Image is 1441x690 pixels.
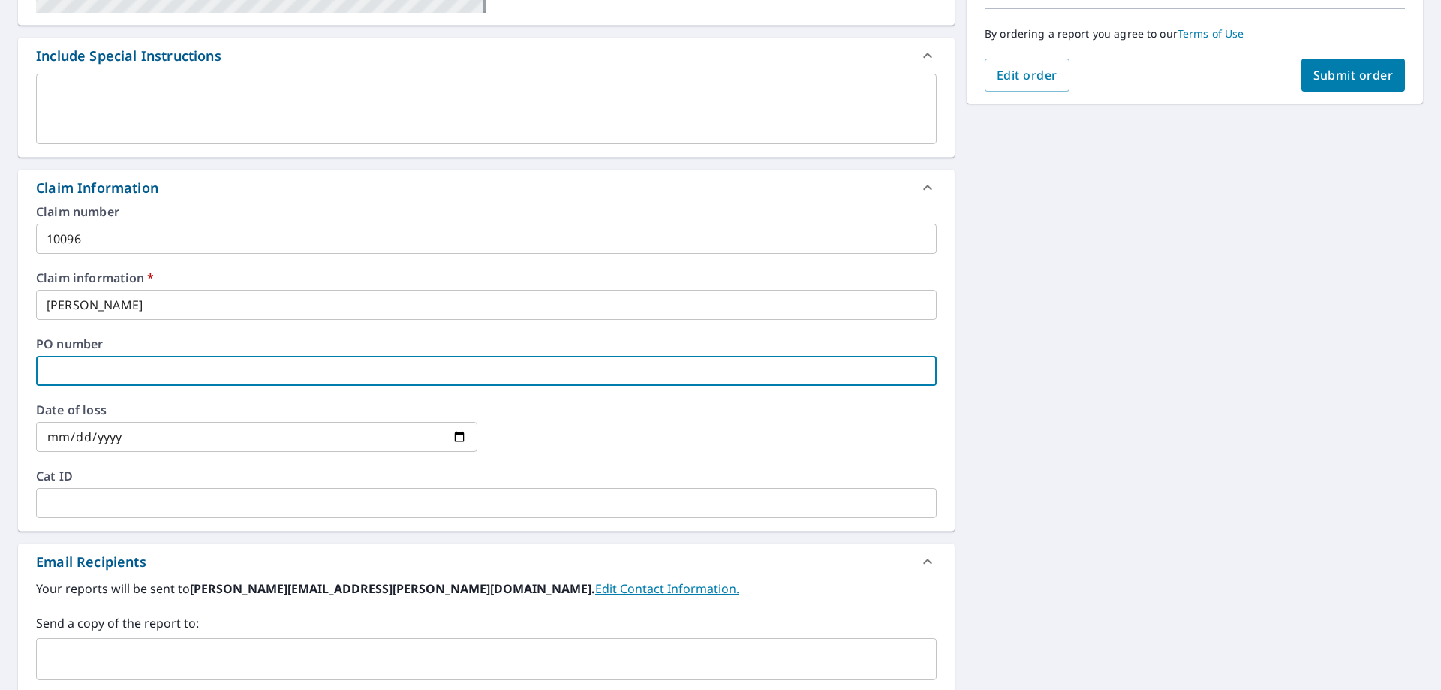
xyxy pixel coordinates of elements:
[36,178,158,198] div: Claim Information
[18,544,955,580] div: Email Recipients
[1178,26,1244,41] a: Terms of Use
[36,206,937,218] label: Claim number
[36,470,937,482] label: Cat ID
[36,404,477,416] label: Date of loss
[997,67,1057,83] span: Edit order
[985,59,1069,92] button: Edit order
[36,272,937,284] label: Claim information
[190,580,595,597] b: [PERSON_NAME][EMAIL_ADDRESS][PERSON_NAME][DOMAIN_NAME].
[1313,67,1394,83] span: Submit order
[36,46,221,66] div: Include Special Instructions
[36,552,146,572] div: Email Recipients
[18,170,955,206] div: Claim Information
[18,38,955,74] div: Include Special Instructions
[1301,59,1406,92] button: Submit order
[36,580,937,598] label: Your reports will be sent to
[985,27,1405,41] p: By ordering a report you agree to our
[36,614,937,632] label: Send a copy of the report to:
[36,338,937,350] label: PO number
[595,580,739,597] a: EditContactInfo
